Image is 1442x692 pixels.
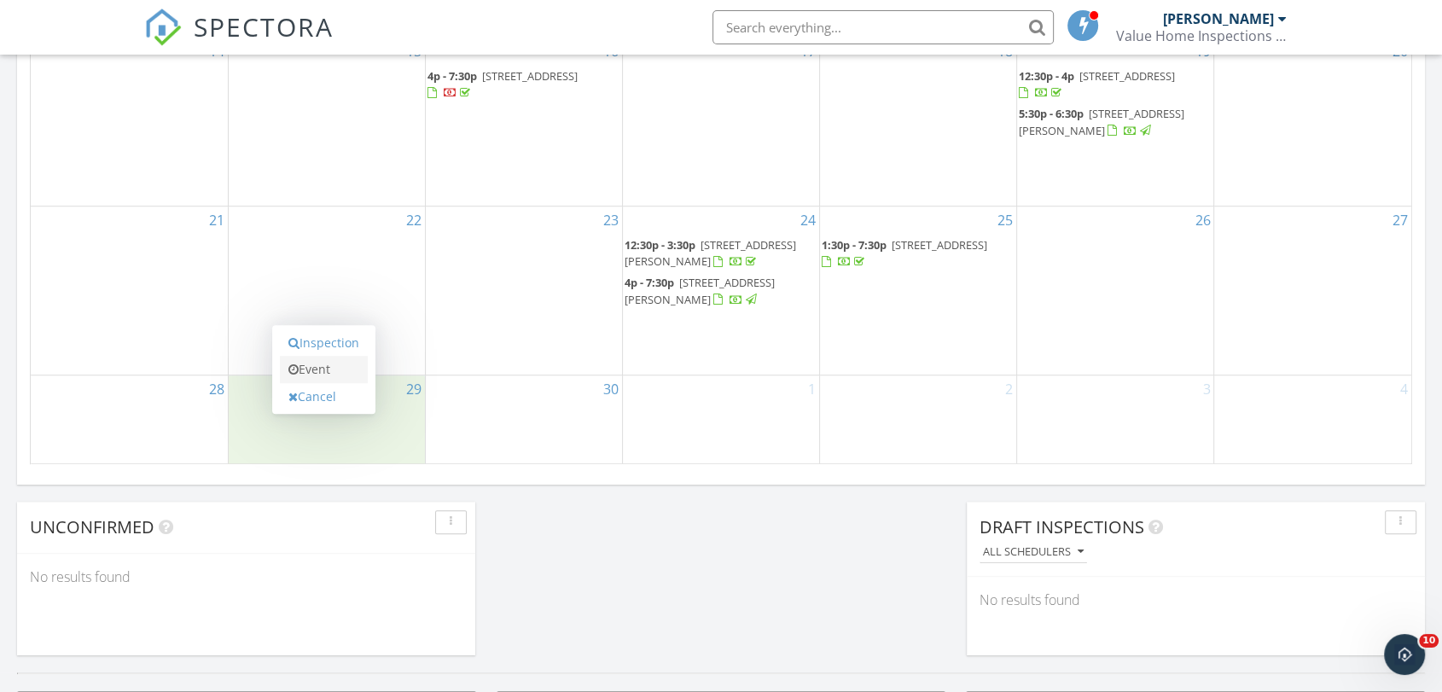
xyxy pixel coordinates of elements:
span: 4p - 7:30p [427,68,477,84]
a: Go to September 22, 2025 [403,206,425,234]
span: 4p - 7:30p [625,275,674,290]
a: 4p - 7:30p [STREET_ADDRESS] [427,67,620,103]
span: Unconfirmed [30,515,154,538]
a: Go to October 3, 2025 [1199,375,1213,403]
td: Go to September 20, 2025 [1214,38,1411,206]
td: Go to September 23, 2025 [425,206,622,375]
a: 4p - 7:30p [STREET_ADDRESS][PERSON_NAME] [625,275,775,306]
span: 12:30p - 4p [1019,68,1074,84]
td: Go to September 14, 2025 [31,38,228,206]
a: Go to September 23, 2025 [600,206,622,234]
a: Go to September 27, 2025 [1389,206,1411,234]
td: Go to September 24, 2025 [622,206,819,375]
span: [STREET_ADDRESS][PERSON_NAME] [625,237,796,269]
td: Go to September 15, 2025 [228,38,425,206]
input: Search everything... [712,10,1054,44]
img: The Best Home Inspection Software - Spectora [144,9,182,46]
a: 1:30p - 7:30p [STREET_ADDRESS] [822,236,1015,272]
td: Go to September 29, 2025 [228,375,425,464]
span: [STREET_ADDRESS] [482,68,578,84]
div: No results found [967,577,1425,623]
td: Go to September 25, 2025 [820,206,1017,375]
span: [STREET_ADDRESS] [1079,68,1175,84]
td: Go to September 28, 2025 [31,375,228,464]
a: 12:30p - 4p [STREET_ADDRESS] [1019,67,1212,103]
a: Go to September 29, 2025 [403,375,425,403]
a: Event [280,356,368,383]
td: Go to October 4, 2025 [1214,375,1411,464]
td: Go to October 1, 2025 [622,375,819,464]
a: Go to September 25, 2025 [994,206,1016,234]
td: Go to September 19, 2025 [1017,38,1214,206]
a: Go to October 4, 2025 [1397,375,1411,403]
span: 12:30p - 3:30p [625,237,695,253]
span: 1:30p - 7:30p [822,237,887,253]
a: 12:30p - 3:30p [STREET_ADDRESS][PERSON_NAME] [625,237,796,269]
a: 4p - 7:30p [STREET_ADDRESS][PERSON_NAME] [625,273,817,310]
a: Go to September 28, 2025 [206,375,228,403]
a: Inspection [280,329,368,357]
iframe: Intercom live chat [1384,634,1425,675]
div: All schedulers [983,546,1084,558]
td: Go to September 26, 2025 [1017,206,1214,375]
a: 4p - 7:30p [STREET_ADDRESS] [427,68,578,100]
a: Go to October 2, 2025 [1002,375,1016,403]
td: Go to October 2, 2025 [820,375,1017,464]
a: Cancel [280,383,368,410]
span: SPECTORA [194,9,334,44]
a: 5:30p - 6:30p [STREET_ADDRESS][PERSON_NAME] [1019,104,1212,141]
td: Go to September 21, 2025 [31,206,228,375]
td: Go to September 22, 2025 [228,206,425,375]
a: Go to October 1, 2025 [805,375,819,403]
a: Go to September 24, 2025 [797,206,819,234]
div: Value Home Inspections LLC [1116,27,1287,44]
td: Go to September 27, 2025 [1214,206,1411,375]
div: No results found [17,554,475,600]
td: Go to October 3, 2025 [1017,375,1214,464]
a: 12:30p - 3:30p [STREET_ADDRESS][PERSON_NAME] [625,236,817,272]
span: [STREET_ADDRESS][PERSON_NAME] [1019,106,1184,137]
a: Go to September 30, 2025 [600,375,622,403]
span: 10 [1419,634,1439,648]
button: All schedulers [980,541,1087,564]
span: [STREET_ADDRESS] [892,237,987,253]
span: Draft Inspections [980,515,1144,538]
a: SPECTORA [144,23,334,59]
td: Go to September 16, 2025 [425,38,622,206]
div: [PERSON_NAME] [1163,10,1274,27]
td: Go to September 18, 2025 [820,38,1017,206]
a: 5:30p - 6:30p [STREET_ADDRESS][PERSON_NAME] [1019,106,1184,137]
a: 12:30p - 4p [STREET_ADDRESS] [1019,68,1175,100]
a: Go to September 26, 2025 [1191,206,1213,234]
span: [STREET_ADDRESS][PERSON_NAME] [625,275,775,306]
td: Go to September 30, 2025 [425,375,622,464]
a: Go to September 21, 2025 [206,206,228,234]
a: 1:30p - 7:30p [STREET_ADDRESS] [822,237,987,269]
span: 5:30p - 6:30p [1019,106,1084,121]
td: Go to September 17, 2025 [622,38,819,206]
